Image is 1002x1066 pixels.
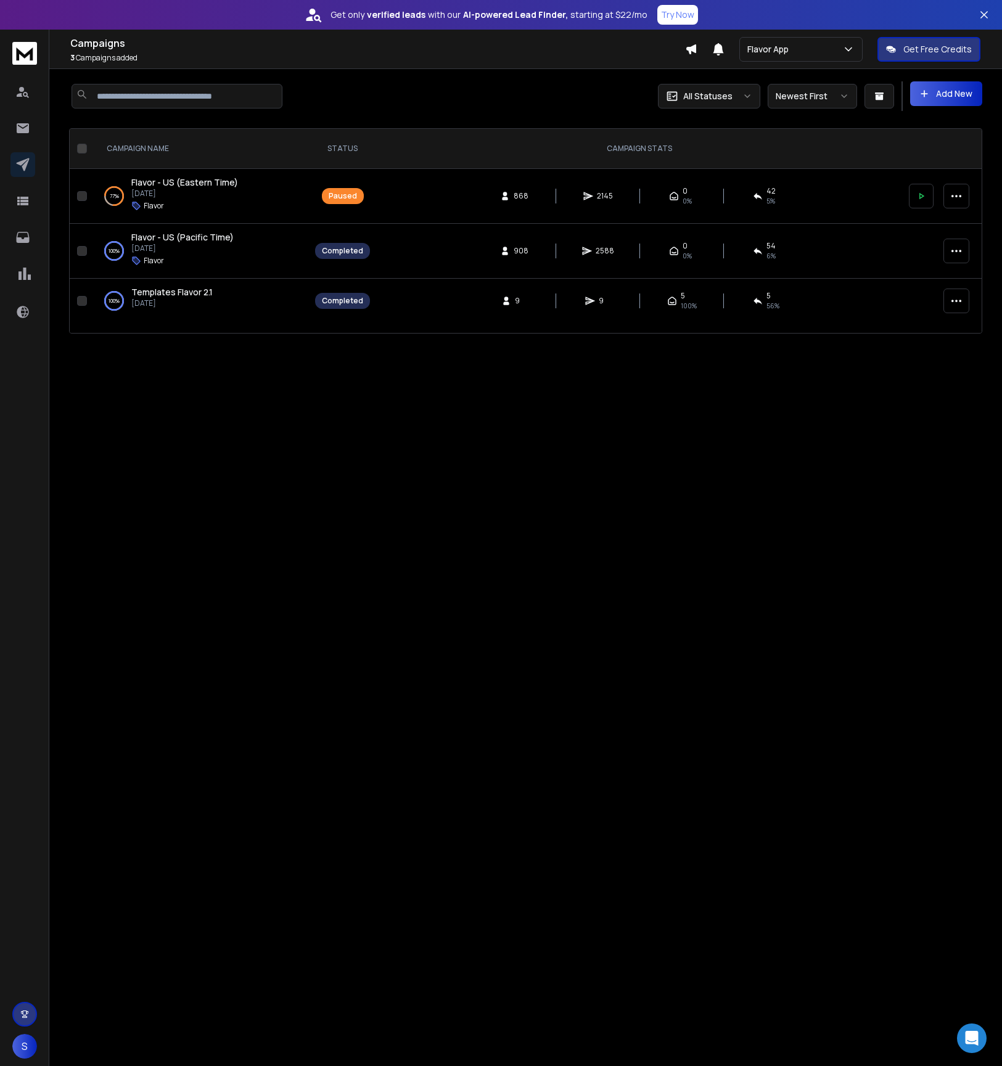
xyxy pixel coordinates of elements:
img: logo [12,42,37,65]
span: 0% [683,251,692,261]
span: 5 [766,291,771,301]
p: Flavor App [747,43,794,55]
span: 42 [766,186,776,196]
button: Newest First [768,84,857,109]
span: 100 % [681,301,697,311]
p: [DATE] [131,189,238,199]
th: CAMPAIGN NAME [92,129,308,169]
span: 868 [514,191,528,201]
strong: AI-powered Lead Finder, [463,9,568,21]
p: Flavor [144,201,164,211]
span: 56 % [766,301,779,311]
p: All Statuses [683,90,733,102]
th: STATUS [308,129,377,169]
span: 9 [599,296,611,306]
p: 100 % [109,245,120,257]
p: [DATE] [131,244,234,253]
span: 2145 [597,191,613,201]
span: 5 % [766,196,775,206]
p: Try Now [661,9,694,21]
span: 0 [683,186,688,196]
span: 3 [70,52,75,63]
div: Open Intercom Messenger [957,1023,987,1053]
a: Templates Flavor 2.1 [131,286,213,298]
p: Get only with our starting at $22/mo [331,9,647,21]
td: 100%Templates Flavor 2.1[DATE] [92,279,308,324]
p: [DATE] [131,298,213,308]
button: Try Now [657,5,698,25]
span: 2588 [596,246,614,256]
td: 100%Flavor - US (Pacific Time)[DATE]Flavor [92,224,308,279]
span: 5 [681,291,685,301]
h1: Campaigns [70,36,685,51]
span: 0% [683,196,692,206]
p: Flavor [144,256,164,266]
span: 0 [683,241,688,251]
button: Add New [910,81,982,106]
span: 6 % [766,251,776,261]
span: Flavor - US (Pacific Time) [131,231,234,243]
strong: verified leads [367,9,425,21]
a: Flavor - US (Pacific Time) [131,231,234,244]
button: S [12,1034,37,1059]
p: 77 % [110,190,119,202]
div: Paused [329,191,357,201]
p: Get Free Credits [903,43,972,55]
td: 77%Flavor - US (Eastern Time)[DATE]Flavor [92,169,308,224]
a: Flavor - US (Eastern Time) [131,176,238,189]
p: 100 % [109,295,120,307]
span: 9 [515,296,527,306]
th: CAMPAIGN STATS [377,129,901,169]
span: 908 [514,246,528,256]
div: Completed [322,296,363,306]
span: Flavor - US (Eastern Time) [131,176,238,188]
p: Campaigns added [70,53,685,63]
span: 54 [766,241,776,251]
button: Get Free Credits [877,37,980,62]
div: Completed [322,246,363,256]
